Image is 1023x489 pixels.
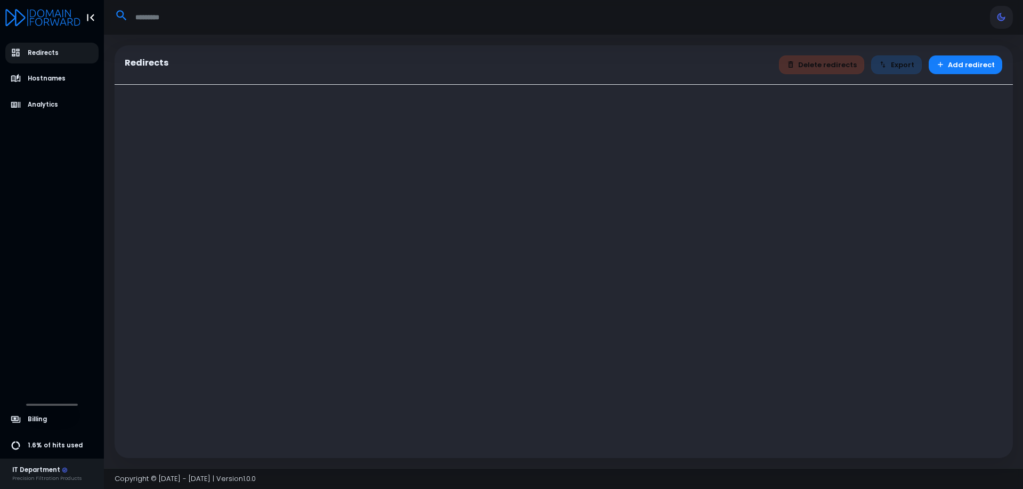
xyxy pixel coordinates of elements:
[929,55,1003,74] button: Add redirect
[5,10,80,24] a: Logo
[5,94,99,115] a: Analytics
[5,435,99,456] a: 1.6% of hits used
[28,74,66,83] span: Hostnames
[80,7,101,28] button: Toggle Aside
[125,58,169,68] h5: Redirects
[28,100,58,109] span: Analytics
[28,441,83,450] span: 1.6% of hits used
[12,466,82,475] div: IT Department
[12,475,82,482] div: Precision Filtration Products
[5,68,99,89] a: Hostnames
[28,49,59,58] span: Redirects
[28,415,47,424] span: Billing
[5,43,99,63] a: Redirects
[5,409,99,430] a: Billing
[115,474,256,484] span: Copyright © [DATE] - [DATE] | Version 1.0.0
